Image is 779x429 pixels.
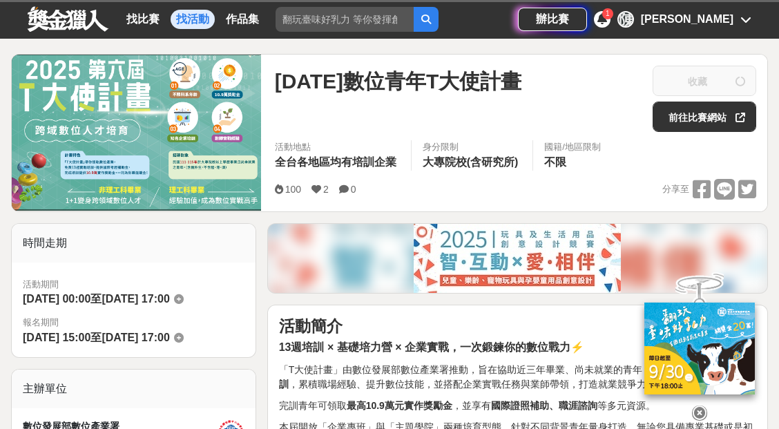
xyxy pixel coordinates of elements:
[606,10,610,17] span: 1
[662,179,689,200] span: 分享至
[423,140,522,154] div: 身分限制
[23,293,90,305] span: [DATE] 00:00
[423,156,519,168] span: 大專院校(含研究所)
[544,140,601,154] div: 國籍/地區限制
[90,293,102,305] span: 至
[275,66,522,97] span: [DATE]數位青年T大使計畫
[347,400,452,411] strong: 最高10.9萬元實作獎勵金
[351,184,356,195] span: 0
[275,156,396,168] span: 全台各地區均有培訓企業
[279,317,343,335] strong: 活動簡介
[23,278,244,292] span: 活動期間
[641,11,733,28] div: [PERSON_NAME]
[220,10,265,29] a: 作品集
[279,364,740,390] strong: 13週數位實作培訓
[653,66,756,96] button: 收藏
[279,341,584,353] strong: 13週培訓 × 基礎培力營 × 企業實戰，一次鍛鍊你的數位戰力⚡
[102,332,169,343] span: [DATE] 17:00
[276,7,414,32] input: 翻玩臺味好乳力 等你發揮創意！
[491,400,597,411] strong: 國際證照補助、職涯諮詢
[617,11,634,28] div: 陳
[653,102,756,132] a: 前往比賽網站
[23,332,90,343] span: [DATE] 15:00
[323,184,329,195] span: 2
[544,156,566,168] span: 不限
[12,224,256,263] div: 時間走期
[279,400,655,411] span: 完訓青年可領取 ，並享有 等多元資源。
[285,184,301,195] span: 100
[644,303,755,394] img: c171a689-fb2c-43c6-a33c-e56b1f4b2190.jpg
[279,364,740,390] span: 「T大使計畫」由數位發展部數位產業署推動，旨在協助近三年畢業、尚未就業的青年，透過 ，累積職場經驗、提升數位技能，並搭配企業實戰任務與業師帶領，打造就業競爭力。
[12,370,256,408] div: 主辦單位
[518,8,587,31] a: 辦比賽
[121,10,165,29] a: 找比賽
[275,140,400,154] span: 活動地點
[12,55,261,209] img: Cover Image
[102,293,169,305] span: [DATE] 17:00
[171,10,215,29] a: 找活動
[90,332,102,343] span: 至
[23,316,244,330] span: 報名期間
[414,224,621,293] img: f0f3a353-d5c4-4c68-8adc-e2ca44a03694.jpg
